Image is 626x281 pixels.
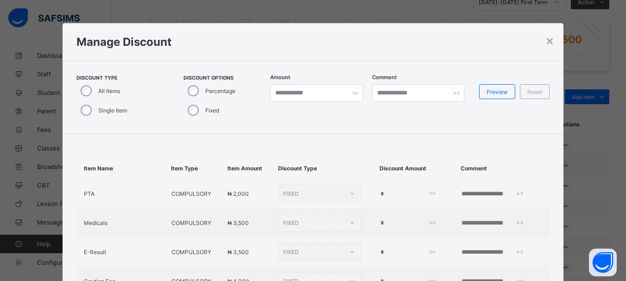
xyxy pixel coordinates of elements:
th: Comment [454,158,535,179]
label: Comment [372,74,397,81]
label: Percentage [205,87,235,94]
th: Discount Amount [373,158,454,179]
span: Discount Type [76,75,164,81]
td: PTA [77,179,164,208]
div: × [545,32,554,48]
td: Medicals [77,208,164,237]
span: ₦ 3,500 [228,219,249,226]
label: Fixed [205,107,219,114]
span: Discount Options [183,75,266,81]
th: Item Amount [221,158,271,179]
label: Amount [270,74,290,81]
label: All Items [98,87,120,94]
td: COMPULSORY [164,237,220,267]
th: Item Name [77,158,164,179]
td: COMPULSORY [164,179,220,208]
span: ₦ 3,500 [228,249,249,256]
th: Discount Type [271,158,373,179]
span: ₦ 2,000 [228,190,249,197]
button: Open asap [589,249,617,276]
span: Preview [487,88,508,95]
label: Single Item [98,107,127,114]
span: Reset [527,88,542,95]
td: E-Result [77,237,164,267]
th: Item Type [164,158,220,179]
h1: Manage Discount [76,35,550,49]
td: COMPULSORY [164,208,220,237]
